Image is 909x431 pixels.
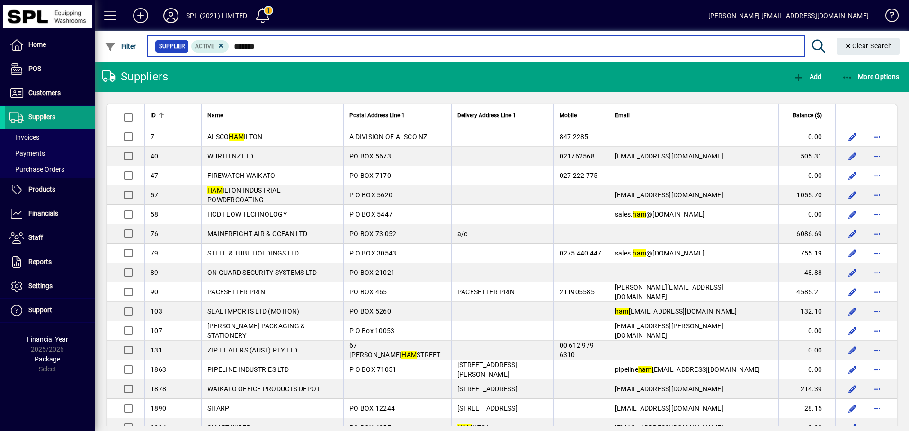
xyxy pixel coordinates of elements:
[778,282,835,302] td: 4585.21
[207,152,253,160] span: WURTH NZ LTD
[560,110,603,121] div: Mobile
[793,110,822,121] span: Balance ($)
[638,366,652,373] em: ham
[870,187,885,202] button: More options
[845,284,860,299] button: Edit
[615,405,723,412] span: [EMAIL_ADDRESS][DOMAIN_NAME]
[186,8,247,23] div: SPL (2021) LIMITED
[207,269,317,276] span: ON GUARD SECURITY SYSTEMS LTD
[207,133,262,141] span: ALSCO ILTON
[35,355,60,363] span: Package
[28,65,41,72] span: POS
[845,129,860,144] button: Edit
[778,147,835,166] td: 505.31
[5,129,95,145] a: Invoices
[845,304,860,319] button: Edit
[560,172,598,179] span: 027 222 775
[560,110,577,121] span: Mobile
[151,172,159,179] span: 47
[870,284,885,299] button: More options
[778,166,835,185] td: 0.00
[151,191,159,199] span: 57
[615,211,705,218] span: sales. @[DOMAIN_NAME]
[708,8,869,23] div: [PERSON_NAME] [EMAIL_ADDRESS][DOMAIN_NAME]
[207,172,275,179] span: FIREWATCH WAIKATO
[5,33,95,57] a: Home
[207,211,287,218] span: HCD FLOW TECHNOLOGY
[778,360,835,379] td: 0.00
[845,265,860,280] button: Edit
[778,341,835,360] td: 0.00
[28,41,46,48] span: Home
[845,246,860,261] button: Edit
[457,405,517,412] span: [STREET_ADDRESS]
[9,150,45,157] span: Payments
[870,246,885,261] button: More options
[28,234,43,241] span: Staff
[633,211,646,218] em: ham
[457,361,517,378] span: [STREET_ADDRESS][PERSON_NAME]
[349,327,394,334] span: P O Box 10053
[349,110,405,121] span: Postal Address Line 1
[845,187,860,202] button: Edit
[349,405,395,412] span: PO BOX 12244
[151,230,159,237] span: 76
[778,321,835,341] td: 0.00
[615,385,723,393] span: [EMAIL_ADDRESS][DOMAIN_NAME]
[560,133,588,141] span: 847 2285
[5,202,95,226] a: Financials
[870,304,885,319] button: More options
[560,152,595,160] span: 021762568
[151,110,172,121] div: ID
[878,2,897,33] a: Knowledge Base
[844,42,892,50] span: Clear Search
[28,282,53,290] span: Settings
[28,306,52,314] span: Support
[845,168,860,183] button: Edit
[28,89,61,97] span: Customers
[5,226,95,250] a: Staff
[105,43,136,50] span: Filter
[229,133,244,141] em: HAM
[207,346,298,354] span: ZIP HEATERS (AUST) PTY LTD
[5,274,95,298] a: Settings
[9,166,64,173] span: Purchase Orders
[349,133,428,141] span: A DIVISION OF ALSCO NZ
[457,230,468,237] span: a/c
[151,346,162,354] span: 131
[778,185,835,205] td: 1055.70
[349,269,395,276] span: PO BOX 21021
[870,343,885,358] button: More options
[615,308,737,315] span: [EMAIL_ADDRESS][DOMAIN_NAME]
[457,288,519,296] span: PACESETTER PRINT
[349,308,391,315] span: PO BOX 5260
[28,113,55,121] span: Suppliers
[5,299,95,322] a: Support
[28,258,52,265] span: Reports
[845,343,860,358] button: Edit
[457,110,516,121] span: Delivery Address Line 1
[778,263,835,282] td: 48.88
[207,186,281,203] span: ILTON INDUSTRIAL POWDERCOATING
[349,249,396,257] span: P O BOX 30543
[151,110,156,121] span: ID
[401,351,417,359] em: HAM
[5,161,95,177] a: Purchase Orders
[207,308,299,315] span: SEAL IMPORTS LTD (MOTION)
[151,152,159,160] span: 40
[615,322,723,339] span: [EMAIL_ADDRESS][PERSON_NAME][DOMAIN_NAME]
[159,42,185,51] span: Supplier
[870,226,885,241] button: More options
[349,230,396,237] span: PO BOX 73 052
[191,40,229,53] mat-chip: Activation Status: Active
[870,265,885,280] button: More options
[778,399,835,418] td: 28.15
[457,385,517,393] span: [STREET_ADDRESS]
[870,129,885,144] button: More options
[349,366,396,373] span: P O BOX 71051
[207,366,289,373] span: PIPELINE INDUSTRIES LTD
[207,110,338,121] div: Name
[845,149,860,164] button: Edit
[615,249,705,257] span: sales. @[DOMAIN_NAME]
[207,186,223,194] em: HAM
